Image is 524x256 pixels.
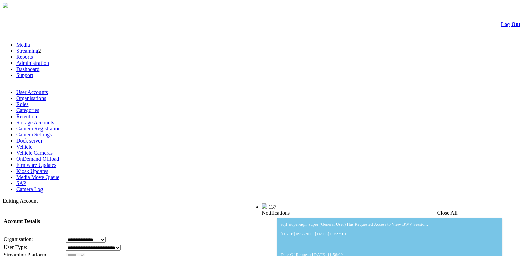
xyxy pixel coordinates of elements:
span: Welcome, - (Administrator) [199,204,248,209]
a: Firmware Updates [16,162,56,168]
a: Categories [16,107,39,113]
a: Media Move Queue [16,174,59,180]
div: Notifications [262,210,507,216]
a: Support [16,72,33,78]
a: Camera Registration [16,126,61,131]
a: Kiosk Updates [16,168,48,174]
a: Close All [437,210,458,216]
h4: Account Details [4,218,362,224]
img: bell25.png [262,203,267,209]
a: OnDemand Offload [16,156,59,162]
a: Media [16,42,30,48]
a: Dock server [16,138,43,144]
span: Editing Account [3,198,38,204]
a: Retention [16,113,37,119]
a: Camera Log [16,186,43,192]
a: Organisations [16,95,46,101]
p: [DATE] 09:27:07 - [DATE] 09:27:10 [281,231,499,237]
a: Storage Accounts [16,120,54,125]
img: arrow-3.png [3,3,8,8]
a: Log Out [501,21,520,27]
a: Vehicle Cameras [16,150,53,156]
span: User Type: [4,244,27,250]
a: User Accounts [16,89,48,95]
a: Camera Settings [16,132,52,137]
a: Reports [16,54,33,60]
span: 2 [38,48,41,54]
a: Roles [16,101,28,107]
a: Administration [16,60,49,66]
a: SAP [16,180,26,186]
a: Vehicle [16,144,32,150]
span: Organisation: [4,236,33,242]
span: 137 [269,204,277,210]
a: Streaming [16,48,38,54]
a: Dashboard [16,66,39,72]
